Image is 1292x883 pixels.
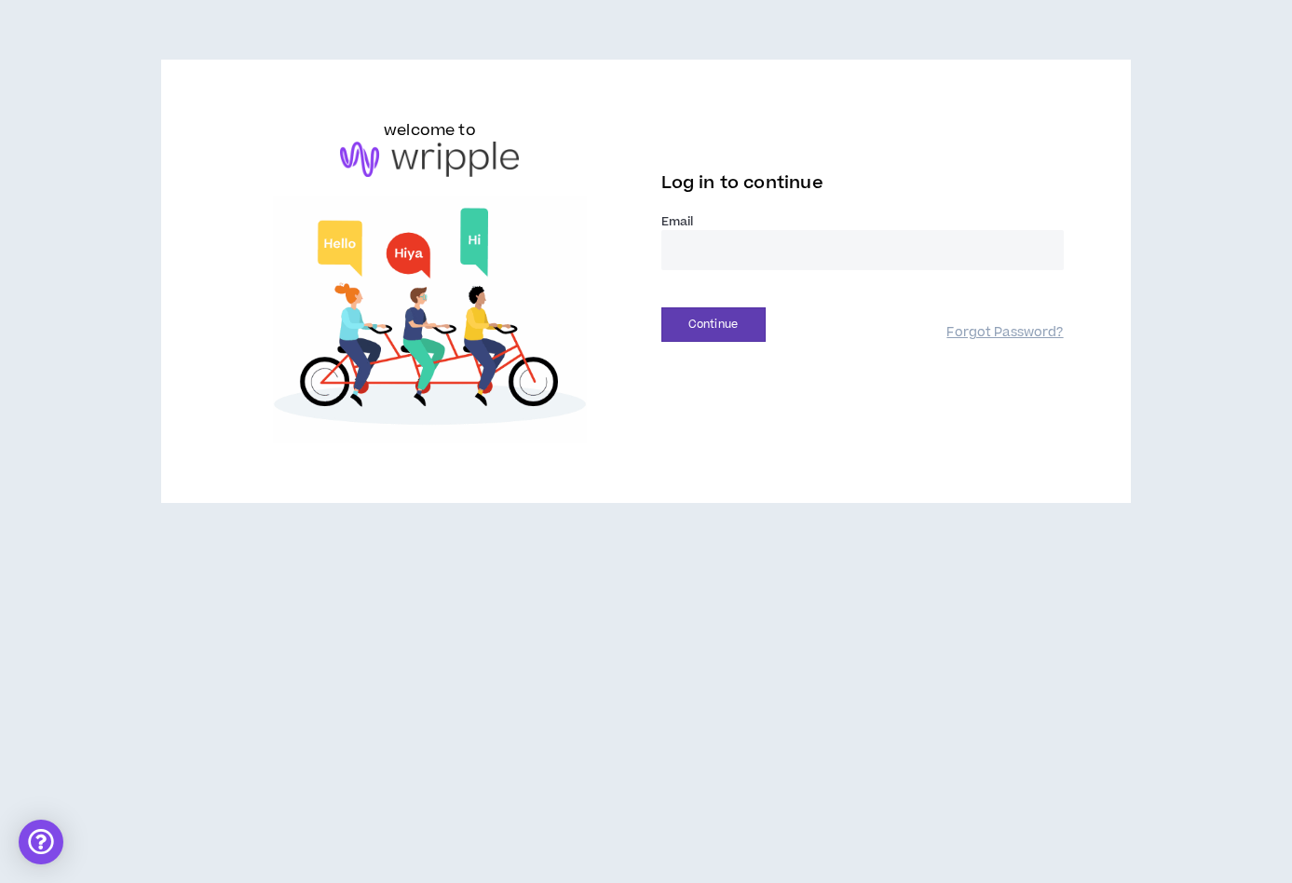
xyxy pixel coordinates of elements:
h6: welcome to [384,119,476,142]
div: Open Intercom Messenger [19,820,63,864]
button: Continue [661,307,766,342]
label: Email [661,213,1064,230]
img: Welcome to Wripple [228,196,631,443]
a: Forgot Password? [946,324,1063,342]
img: logo-brand.png [340,142,519,177]
span: Log in to continue [661,171,823,195]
